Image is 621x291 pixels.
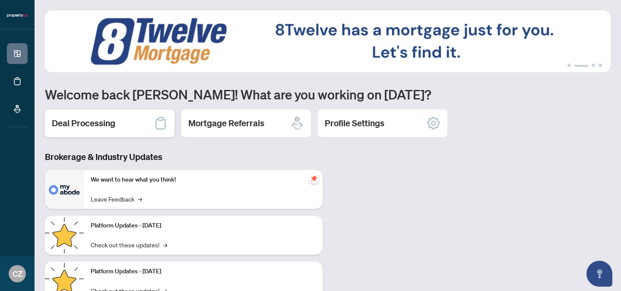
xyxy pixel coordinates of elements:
span: CZ [13,268,22,280]
h1: Welcome back [PERSON_NAME]! What are you working on [DATE]? [45,86,611,102]
img: Platform Updates - July 21, 2025 [45,216,84,255]
span: pushpin [309,173,319,184]
span: → [163,240,167,249]
button: Open asap [586,261,612,287]
img: logo [7,13,28,18]
img: Slide 1 [45,10,611,72]
h2: Deal Processing [52,117,115,129]
img: We want to hear what you think! [45,170,84,209]
h3: Brokerage & Industry Updates [45,151,323,163]
p: Platform Updates - [DATE] [91,267,316,276]
h2: Mortgage Referrals [188,117,264,129]
button: 4 [599,64,602,67]
p: We want to hear what you think! [91,175,316,185]
a: Check out these updates!→ [91,240,167,249]
a: Leave Feedback→ [91,194,142,204]
button: 1 [567,64,571,67]
p: Platform Updates - [DATE] [91,221,316,230]
span: → [138,194,142,204]
button: 2 [574,64,588,67]
button: 3 [592,64,595,67]
h2: Profile Settings [325,117,384,129]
